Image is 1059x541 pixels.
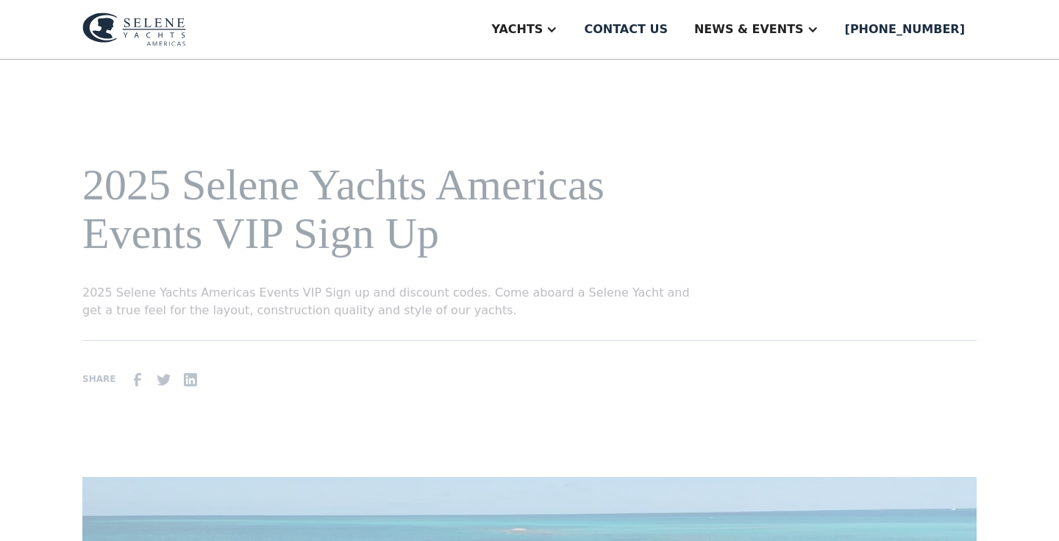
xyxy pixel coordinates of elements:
p: 2025 Selene Yachts Americas Events VIP Sign up and discount codes. Come aboard a Selene Yacht and... [82,284,694,319]
img: Linkedin [182,370,199,388]
div: SHARE [82,372,115,386]
div: [PHONE_NUMBER] [845,21,965,38]
div: Yachts [491,21,543,38]
div: Contact us [584,21,668,38]
img: logo [82,13,186,46]
h1: 2025 Selene Yachts Americas Events VIP Sign Up [82,160,694,258]
img: facebook [129,370,146,388]
img: Twitter [155,370,173,388]
div: News & EVENTS [694,21,804,38]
